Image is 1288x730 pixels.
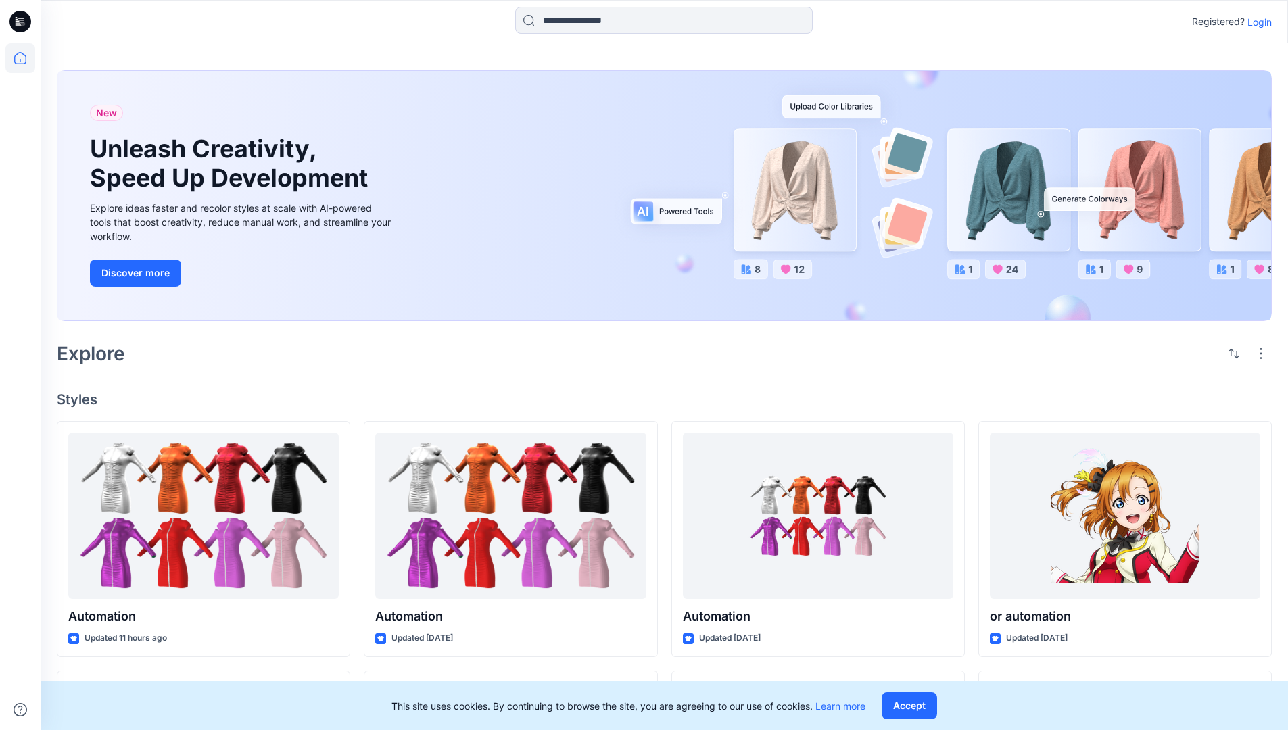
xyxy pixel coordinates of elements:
[990,433,1260,600] a: or automation
[90,135,374,193] h1: Unleash Creativity, Speed Up Development
[90,260,181,287] button: Discover more
[57,343,125,364] h2: Explore
[90,260,394,287] a: Discover more
[699,631,761,646] p: Updated [DATE]
[375,433,646,600] a: Automation
[683,607,953,626] p: Automation
[375,607,646,626] p: Automation
[68,607,339,626] p: Automation
[391,699,865,713] p: This site uses cookies. By continuing to browse the site, you are agreeing to our use of cookies.
[1192,14,1245,30] p: Registered?
[683,433,953,600] a: Automation
[96,105,117,121] span: New
[1247,15,1272,29] p: Login
[391,631,453,646] p: Updated [DATE]
[90,201,394,243] div: Explore ideas faster and recolor styles at scale with AI-powered tools that boost creativity, red...
[1006,631,1068,646] p: Updated [DATE]
[990,607,1260,626] p: or automation
[882,692,937,719] button: Accept
[815,700,865,712] a: Learn more
[68,433,339,600] a: Automation
[57,391,1272,408] h4: Styles
[85,631,167,646] p: Updated 11 hours ago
